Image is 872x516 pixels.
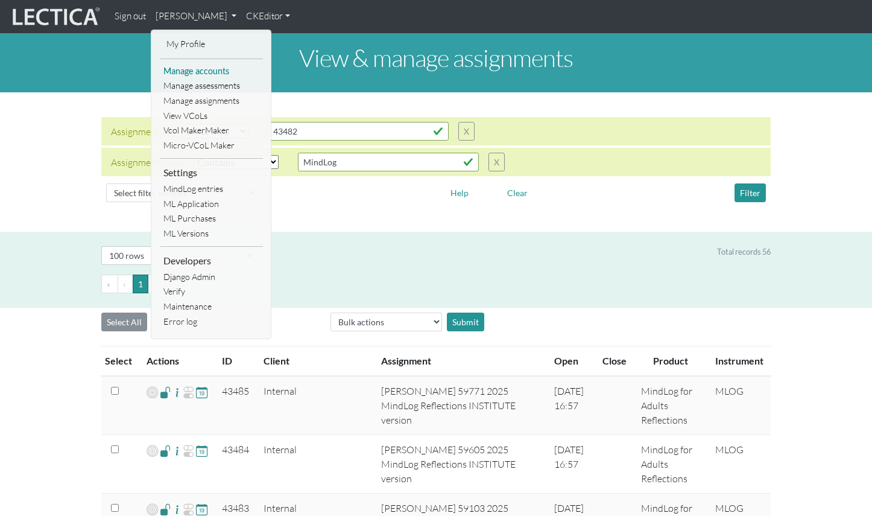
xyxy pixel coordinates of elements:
th: Actions [139,346,215,377]
td: 43484 [215,435,256,494]
th: Open [547,346,595,377]
button: Clear [502,183,533,202]
td: MLOG [708,435,771,494]
button: Filter [735,183,766,202]
a: MindLog entries [160,182,263,197]
span: Add VCoLs [147,444,158,458]
td: [DATE] 16:57 [547,376,595,435]
th: Instrument [708,346,771,377]
a: ML Versions [160,226,263,241]
span: Access List [160,444,171,457]
li: Developers [160,252,263,270]
li: Settings [160,164,263,182]
a: View VCoLs [160,109,263,124]
a: Manage assignments [160,94,263,109]
span: Re-open Assignment [183,385,194,400]
a: Sign out [110,5,151,28]
span: Update close date [196,385,207,399]
a: Vcol MakerMaker [160,123,263,138]
a: Help [445,186,474,197]
td: [PERSON_NAME] 59771 2025 MindLog Reflections INSTITUTE version [374,376,547,435]
a: ML Application [160,197,263,212]
span: Access List [160,385,171,399]
th: Product [634,346,708,377]
td: MindLog for Adults Reflections [634,376,708,435]
img: lecticalive [10,5,100,28]
span: Assignment Details [171,385,183,400]
a: ML Purchases [160,211,263,226]
button: Select All [101,313,147,331]
span: Assignment Details [171,444,183,458]
div: Total records 56 [717,246,771,258]
th: Select [101,346,139,377]
a: [PERSON_NAME] [151,5,241,28]
span: Update close date [196,444,207,457]
td: [PERSON_NAME] 59605 2025 MindLog Reflections INSTITUTE version [374,435,547,494]
a: Micro-VCoL Maker [160,138,263,153]
th: Client [256,346,374,377]
th: ID [215,346,256,377]
a: Manage assessments [160,78,263,94]
span: Access List [160,502,171,516]
td: [DATE] 16:57 [547,435,595,494]
button: Go to page 1 [133,275,148,293]
td: Internal [256,435,374,494]
a: My Profile [163,37,260,52]
a: Manage accounts [160,64,263,79]
th: Close [595,346,634,377]
div: Assignment ID [111,124,172,139]
td: 43485 [215,376,256,435]
button: X [488,153,505,171]
a: Django Admin [160,270,263,285]
td: MindLog for Adults Reflections [634,435,708,494]
button: Help [445,183,474,202]
span: Re-open Assignment [183,444,194,458]
a: Verify [160,284,263,299]
td: MLOG [708,376,771,435]
button: X [458,122,475,141]
a: Error log [160,314,263,330]
div: Assignment name [111,155,185,170]
a: Maintenance [160,299,263,314]
th: Assignment [374,346,547,377]
div: Submit [447,313,484,331]
span: Add VCoLs [147,385,158,400]
ul: Pagination [101,275,771,293]
td: Internal [256,376,374,435]
span: Update close date [196,502,207,516]
a: CKEditor [241,5,295,28]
